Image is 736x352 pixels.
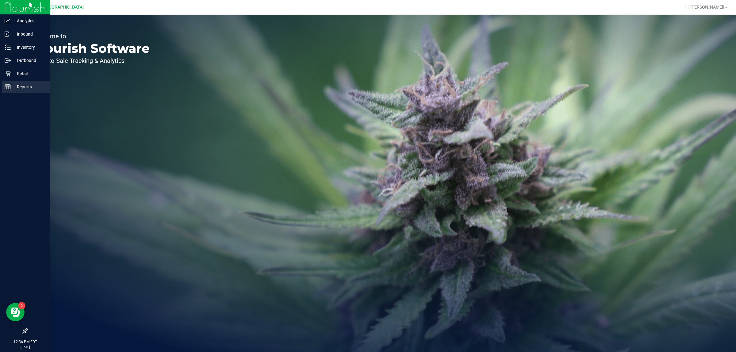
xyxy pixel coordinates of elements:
span: [GEOGRAPHIC_DATA] [42,5,84,10]
inline-svg: Analytics [5,18,11,24]
iframe: Resource center [6,303,25,321]
inline-svg: Reports [5,84,11,90]
p: Analytics [11,17,48,25]
span: Hi, [PERSON_NAME]! [684,5,724,10]
p: 12:36 PM EDT [3,339,48,345]
p: Inbound [11,30,48,38]
p: [DATE] [3,345,48,349]
p: Flourish Software [33,42,150,55]
p: Inventory [11,44,48,51]
inline-svg: Inbound [5,31,11,37]
inline-svg: Outbound [5,57,11,63]
p: Retail [11,70,48,77]
p: Seed-to-Sale Tracking & Analytics [33,58,150,64]
p: Reports [11,83,48,90]
inline-svg: Inventory [5,44,11,50]
iframe: Resource center unread badge [18,302,25,309]
p: Outbound [11,57,48,64]
inline-svg: Retail [5,71,11,77]
p: Welcome to [33,33,150,39]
